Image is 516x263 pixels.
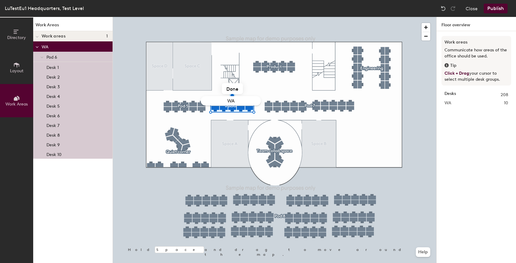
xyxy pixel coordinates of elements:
button: Close [466,4,478,13]
h3: Work areas [444,39,508,46]
p: your cursor to select multiple desk groups. [444,70,508,83]
span: WA [444,100,451,106]
div: LuTestEu1 Headquarters, Test Level [5,5,84,12]
img: Undo [440,5,446,11]
span: Work Areas [5,102,28,107]
span: Directory [7,35,26,40]
h1: Floor overview [437,17,516,31]
p: Desk 2 [46,73,60,80]
p: Desk 10 [46,150,62,157]
p: Communicate how areas of the office should be used. [444,47,508,59]
p: WA [42,43,108,50]
span: Layout [10,68,24,73]
p: Desk 6 [46,112,60,119]
strong: Desks [444,92,456,98]
span: 1 [106,34,108,39]
span: Work areas [42,34,65,39]
button: Publish [484,4,508,13]
span: 10 [504,100,508,106]
button: Help [416,247,430,257]
h1: Work Areas [33,22,113,31]
p: Desk 9 [46,141,60,148]
span: 208 [501,92,508,98]
p: Desk 7 [46,121,59,128]
p: Desk 5 [46,102,60,109]
p: Desk 4 [46,92,60,99]
p: Desk 1 [46,63,59,70]
p: Desk 8 [46,131,60,138]
img: Redo [450,5,456,11]
p: Desk 3 [46,83,60,89]
span: Click + Drag [444,71,469,76]
button: Done [222,83,243,94]
div: Tip [444,62,508,69]
span: Pod 6 [46,55,57,60]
